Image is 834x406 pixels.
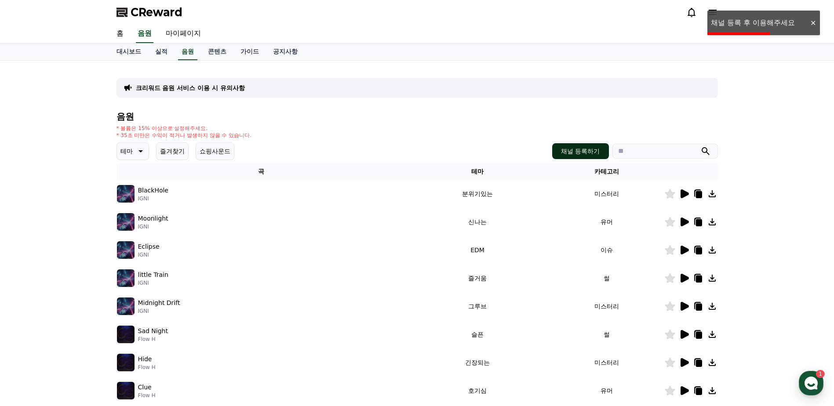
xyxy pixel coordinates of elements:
td: 신나는 [406,208,549,236]
span: 홈 [28,292,33,299]
td: 미스터리 [549,292,664,320]
p: BlackHole [138,186,168,195]
p: * 볼륨은 15% 이상으로 설정해주세요. [117,125,252,132]
p: Flow H [138,336,168,343]
a: 음원 [136,25,153,43]
a: 대시보드 [109,43,148,60]
p: Midnight Drift [138,298,180,308]
a: 공지사항 [266,43,305,60]
img: music [117,241,135,259]
a: CReward [117,5,182,19]
p: IGNI [138,251,160,258]
p: Flow H [138,364,156,371]
th: 카테고리 [549,163,664,180]
a: 1대화 [58,279,113,301]
a: 가이드 [233,43,266,60]
p: little Train [138,270,168,279]
td: 썰 [549,320,664,348]
a: 크리워드 음원 서비스 이용 시 유의사항 [136,83,245,92]
h4: 음원 [117,112,718,121]
p: IGNI [138,308,180,315]
img: music [117,269,135,287]
a: 실적 [148,43,175,60]
a: 홈 [3,279,58,301]
th: 곡 [117,163,406,180]
td: 호기심 [406,377,549,405]
p: IGNI [138,195,168,202]
p: Clue [138,383,152,392]
td: EDM [406,236,549,264]
a: 홈 [109,25,131,43]
span: CReward [131,5,182,19]
p: IGNI [138,279,168,286]
td: 즐거움 [406,264,549,292]
p: * 35초 미만은 수익이 적거나 발생하지 않을 수 있습니다. [117,132,252,139]
img: music [117,213,135,231]
a: 마이페이지 [159,25,208,43]
td: 미스터리 [549,180,664,208]
a: 설정 [113,279,169,301]
span: 대화 [80,292,91,299]
td: 유머 [549,208,664,236]
p: Eclipse [138,242,160,251]
p: Hide [138,355,152,364]
a: 콘텐츠 [201,43,233,60]
p: 테마 [120,145,133,157]
p: Moonlight [138,214,168,223]
button: 쇼핑사운드 [196,142,234,160]
td: 긴장되는 [406,348,549,377]
td: 슬픈 [406,320,549,348]
td: 미스터리 [549,348,664,377]
td: 그루브 [406,292,549,320]
span: 1 [89,278,92,285]
img: music [117,185,135,203]
button: 테마 [117,142,149,160]
button: 즐겨찾기 [156,142,189,160]
th: 테마 [406,163,549,180]
td: 분위기있는 [406,180,549,208]
td: 이슈 [549,236,664,264]
img: music [117,297,135,315]
img: music [117,326,135,343]
p: Flow H [138,392,156,399]
td: 유머 [549,377,664,405]
span: 설정 [136,292,146,299]
img: music [117,354,135,371]
a: 음원 [178,43,197,60]
p: Sad Night [138,326,168,336]
button: 채널 등록하기 [552,143,608,159]
p: IGNI [138,223,168,230]
td: 썰 [549,264,664,292]
img: music [117,382,135,399]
